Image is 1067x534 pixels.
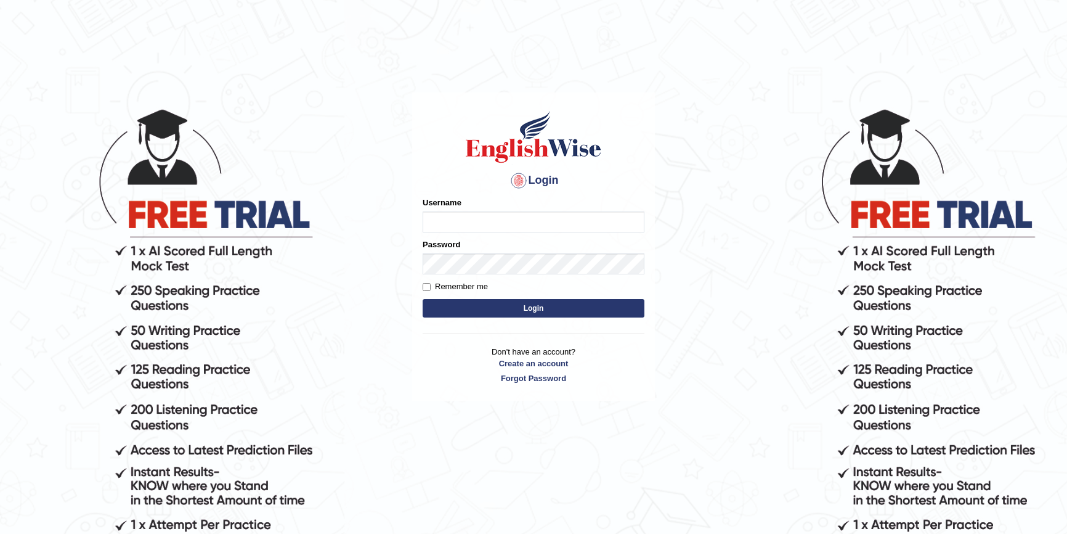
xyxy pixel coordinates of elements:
label: Password [423,239,460,250]
label: Username [423,197,461,208]
img: Logo of English Wise sign in for intelligent practice with AI [463,109,604,165]
a: Create an account [423,358,644,369]
a: Forgot Password [423,372,644,384]
h4: Login [423,171,644,191]
input: Remember me [423,283,431,291]
button: Login [423,299,644,318]
p: Don't have an account? [423,346,644,384]
label: Remember me [423,281,488,293]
